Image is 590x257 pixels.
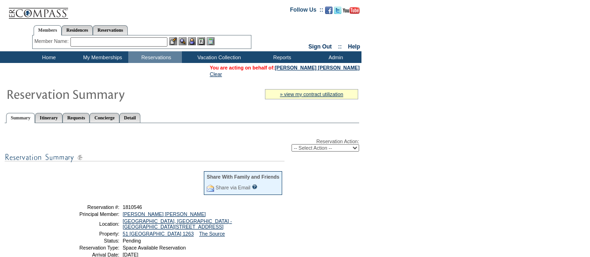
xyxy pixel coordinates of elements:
[197,37,205,45] img: Reservations
[128,51,182,63] td: Reservations
[93,25,128,35] a: Reservations
[308,43,332,50] a: Sign Out
[179,37,187,45] img: View
[6,84,193,103] img: Reservaton Summary
[207,37,215,45] img: b_calculator.gif
[308,51,361,63] td: Admin
[53,231,119,236] td: Property:
[35,37,70,45] div: Member Name:
[215,185,250,190] a: Share via Email
[325,7,333,14] img: Become our fan on Facebook
[275,65,360,70] a: [PERSON_NAME] [PERSON_NAME]
[123,245,186,250] span: Space Available Reservation
[21,51,75,63] td: Home
[5,139,359,152] div: Reservation Action:
[123,231,194,236] a: 51 [GEOGRAPHIC_DATA] 1263
[207,174,279,180] div: Share With Family and Friends
[338,43,342,50] span: ::
[35,113,62,123] a: Itinerary
[343,7,360,14] img: Subscribe to our YouTube Channel
[334,9,341,15] a: Follow us on Twitter
[5,152,285,163] img: subTtlResSummary.gif
[334,7,341,14] img: Follow us on Twitter
[123,218,232,229] a: [GEOGRAPHIC_DATA], [GEOGRAPHIC_DATA] - [GEOGRAPHIC_DATA][STREET_ADDRESS]
[53,238,119,243] td: Status:
[53,245,119,250] td: Reservation Type:
[210,65,360,70] span: You are acting on behalf of:
[252,184,257,189] input: What is this?
[6,113,35,123] a: Summary
[210,71,222,77] a: Clear
[290,6,323,17] td: Follow Us ::
[123,204,142,210] span: 1810546
[62,25,93,35] a: Residences
[182,51,254,63] td: Vacation Collection
[188,37,196,45] img: Impersonate
[119,113,141,123] a: Detail
[90,113,119,123] a: Concierge
[123,211,206,217] a: [PERSON_NAME] [PERSON_NAME]
[75,51,128,63] td: My Memberships
[325,9,333,15] a: Become our fan on Facebook
[34,25,62,35] a: Members
[53,211,119,217] td: Principal Member:
[348,43,360,50] a: Help
[53,204,119,210] td: Reservation #:
[199,231,225,236] a: The Source
[343,9,360,15] a: Subscribe to our YouTube Channel
[62,113,90,123] a: Requests
[169,37,177,45] img: b_edit.gif
[53,218,119,229] td: Location:
[280,91,343,97] a: » view my contract utilization
[123,238,141,243] span: Pending
[254,51,308,63] td: Reports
